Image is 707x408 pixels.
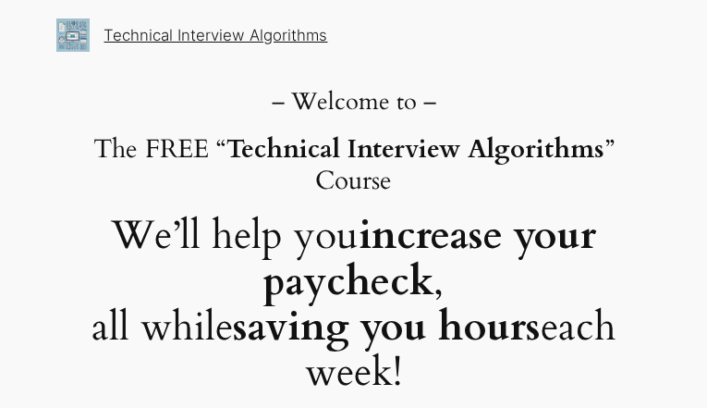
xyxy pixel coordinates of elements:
[263,209,596,308] strong: increase your paycheck
[226,131,604,167] strong: Technical Interview Algorithms
[104,26,327,44] a: Technical Interview Algorithms
[56,19,90,52] img: The Technical Interview Algorithms Course
[56,134,651,196] h2: The FREE “ ” Course
[56,88,651,117] h3: – Welcome to –
[56,214,651,396] h1: We’ll help you , all while each week!
[233,301,541,354] strong: saving you hours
